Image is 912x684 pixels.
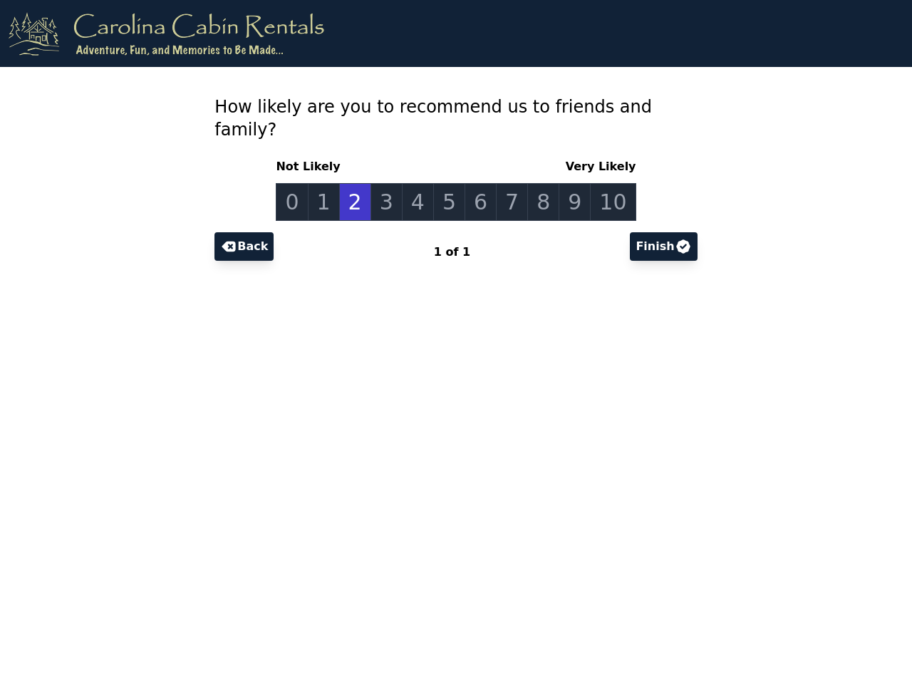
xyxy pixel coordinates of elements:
a: 3 [370,183,403,221]
a: 8 [527,183,559,221]
span: 1 of 1 [434,245,470,259]
a: 1 [308,183,340,221]
a: 0 [276,183,308,221]
img: logo.png [9,11,324,56]
button: Back [214,232,274,261]
a: 6 [465,183,497,221]
a: 9 [559,183,591,221]
span: Not Likely [276,158,346,175]
span: How likely are you to recommend us to friends and family? [214,97,652,140]
a: 2 [339,183,371,221]
button: Finish [630,232,697,261]
a: 5 [433,183,465,221]
a: 7 [496,183,528,221]
a: 4 [402,183,434,221]
a: 10 [590,183,636,221]
span: Very Likely [560,158,636,175]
